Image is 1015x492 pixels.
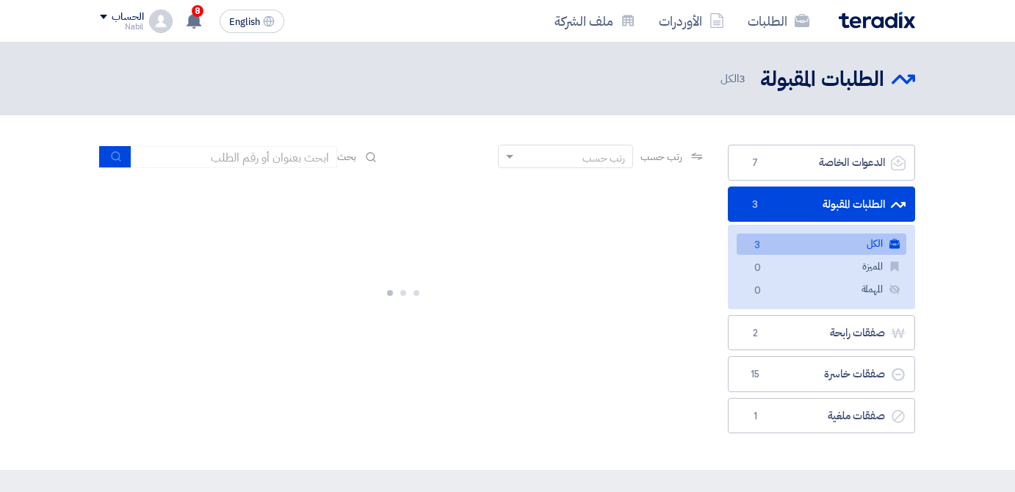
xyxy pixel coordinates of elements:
[149,10,173,33] img: profile_test.png
[728,145,915,181] a: الدعوات الخاصة7
[746,326,764,341] span: 2
[720,70,748,87] span: الكل
[737,234,906,255] a: الكل
[728,356,915,392] a: صفقات خاسرة15
[647,4,736,38] a: الأوردرات
[543,4,647,38] a: ملف الشركة
[131,146,337,168] input: ابحث بعنوان أو رقم الطلب
[748,238,766,253] span: 3
[220,10,284,33] button: English
[728,398,915,434] a: صفقات ملغية1
[746,367,764,382] span: 15
[748,261,766,276] span: 0
[746,409,764,424] span: 1
[839,12,915,29] img: Teradix logo
[112,11,143,23] div: الحساب
[192,5,203,17] span: 8
[100,23,143,31] div: Nabil
[748,283,766,299] span: 0
[737,279,906,300] a: المهملة
[760,65,884,94] h2: الطلبات المقبولة
[728,315,915,351] a: صفقات رابحة2
[739,70,745,87] span: 3
[640,149,682,164] span: رتب حسب
[746,198,764,212] span: 3
[337,149,356,164] span: بحث
[728,187,915,223] a: الطلبات المقبولة3
[746,156,764,170] span: 7
[582,151,625,166] div: رتب حسب
[737,256,906,278] a: المميزة
[229,17,260,27] span: English
[736,4,821,38] a: الطلبات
